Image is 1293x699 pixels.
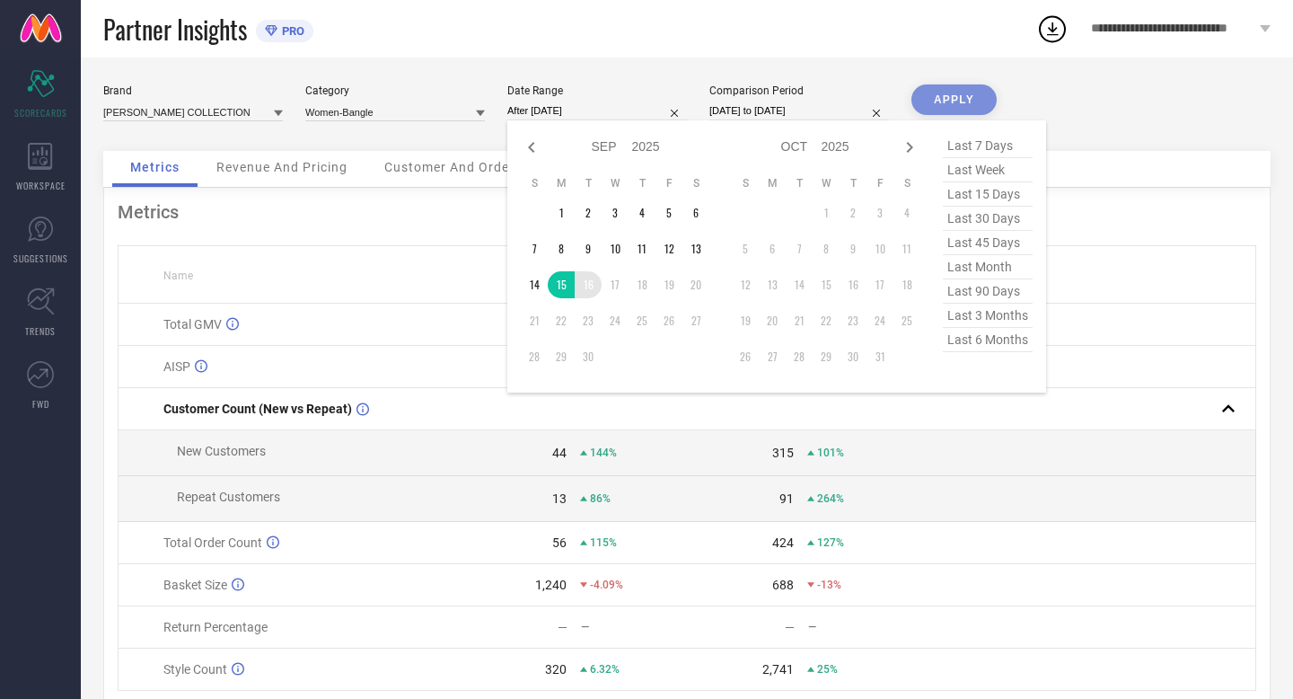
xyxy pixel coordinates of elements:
th: Wednesday [602,176,629,190]
span: Revenue And Pricing [216,160,347,174]
td: Thu Sep 11 2025 [629,235,655,262]
td: Thu Oct 02 2025 [840,199,866,226]
td: Tue Sep 30 2025 [575,343,602,370]
th: Sunday [732,176,759,190]
td: Wed Sep 17 2025 [602,271,629,298]
th: Thursday [629,176,655,190]
td: Mon Oct 27 2025 [759,343,786,370]
td: Wed Oct 15 2025 [813,271,840,298]
th: Friday [866,176,893,190]
th: Monday [759,176,786,190]
span: last 30 days [943,207,1033,231]
span: TRENDS [25,324,56,338]
td: Wed Sep 03 2025 [602,199,629,226]
div: Date Range [507,84,687,97]
span: 144% [590,447,617,459]
th: Thursday [840,176,866,190]
div: Brand [103,84,283,97]
th: Saturday [682,176,709,190]
th: Tuesday [786,176,813,190]
div: 2,741 [762,662,794,677]
span: WORKSPACE [16,179,66,192]
td: Fri Oct 31 2025 [866,343,893,370]
td: Thu Oct 30 2025 [840,343,866,370]
th: Wednesday [813,176,840,190]
td: Fri Sep 19 2025 [655,271,682,298]
td: Sat Oct 11 2025 [893,235,920,262]
td: Tue Oct 28 2025 [786,343,813,370]
td: Wed Sep 10 2025 [602,235,629,262]
td: Thu Oct 09 2025 [840,235,866,262]
td: Tue Sep 02 2025 [575,199,602,226]
span: 25% [817,663,838,676]
td: Tue Sep 16 2025 [575,271,602,298]
div: — [558,620,567,634]
input: Select comparison period [709,102,889,120]
td: Sun Oct 05 2025 [732,235,759,262]
div: Previous month [521,137,542,158]
td: Mon Oct 13 2025 [759,271,786,298]
td: Fri Oct 17 2025 [866,271,893,298]
div: 1,240 [535,578,567,592]
td: Sun Oct 19 2025 [732,307,759,334]
span: last 6 months [943,328,1033,352]
div: Category [305,84,485,97]
td: Thu Oct 16 2025 [840,271,866,298]
input: Select date range [507,102,687,120]
span: PRO [277,24,304,38]
td: Fri Oct 10 2025 [866,235,893,262]
div: 424 [772,535,794,550]
td: Sat Sep 27 2025 [682,307,709,334]
span: last 45 days [943,231,1033,255]
td: Fri Oct 24 2025 [866,307,893,334]
span: last 7 days [943,134,1033,158]
div: — [808,621,913,633]
th: Friday [655,176,682,190]
span: 127% [817,536,844,549]
td: Sat Oct 18 2025 [893,271,920,298]
span: last week [943,158,1033,182]
span: Total GMV [163,317,222,332]
span: -4.09% [590,579,623,591]
td: Wed Oct 29 2025 [813,343,840,370]
span: Basket Size [163,578,227,592]
div: Next month [899,137,920,158]
span: Repeat Customers [177,490,280,504]
td: Wed Oct 01 2025 [813,199,840,226]
td: Tue Oct 21 2025 [786,307,813,334]
th: Monday [548,176,575,190]
td: Fri Sep 12 2025 [655,235,682,262]
span: SCORECARDS [14,106,67,119]
th: Sunday [521,176,548,190]
span: -13% [817,579,841,591]
span: last 15 days [943,182,1033,207]
span: 115% [590,536,617,549]
td: Mon Sep 29 2025 [548,343,575,370]
td: Sun Oct 12 2025 [732,271,759,298]
td: Wed Sep 24 2025 [602,307,629,334]
td: Thu Sep 25 2025 [629,307,655,334]
td: Sun Sep 28 2025 [521,343,548,370]
td: Fri Sep 26 2025 [655,307,682,334]
span: Total Order Count [163,535,262,550]
td: Tue Oct 14 2025 [786,271,813,298]
td: Mon Sep 22 2025 [548,307,575,334]
td: Mon Sep 01 2025 [548,199,575,226]
div: 91 [779,491,794,506]
span: Name [163,270,193,282]
div: 320 [545,662,567,677]
td: Mon Oct 20 2025 [759,307,786,334]
td: Sat Sep 20 2025 [682,271,709,298]
span: FWD [32,397,49,411]
td: Fri Sep 05 2025 [655,199,682,226]
td: Tue Sep 09 2025 [575,235,602,262]
td: Tue Sep 23 2025 [575,307,602,334]
td: Mon Sep 08 2025 [548,235,575,262]
span: 6.32% [590,663,620,676]
span: New Customers [177,444,266,458]
td: Thu Oct 23 2025 [840,307,866,334]
div: Comparison Period [709,84,889,97]
div: — [785,620,795,634]
span: Return Percentage [163,620,268,634]
div: 13 [552,491,567,506]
